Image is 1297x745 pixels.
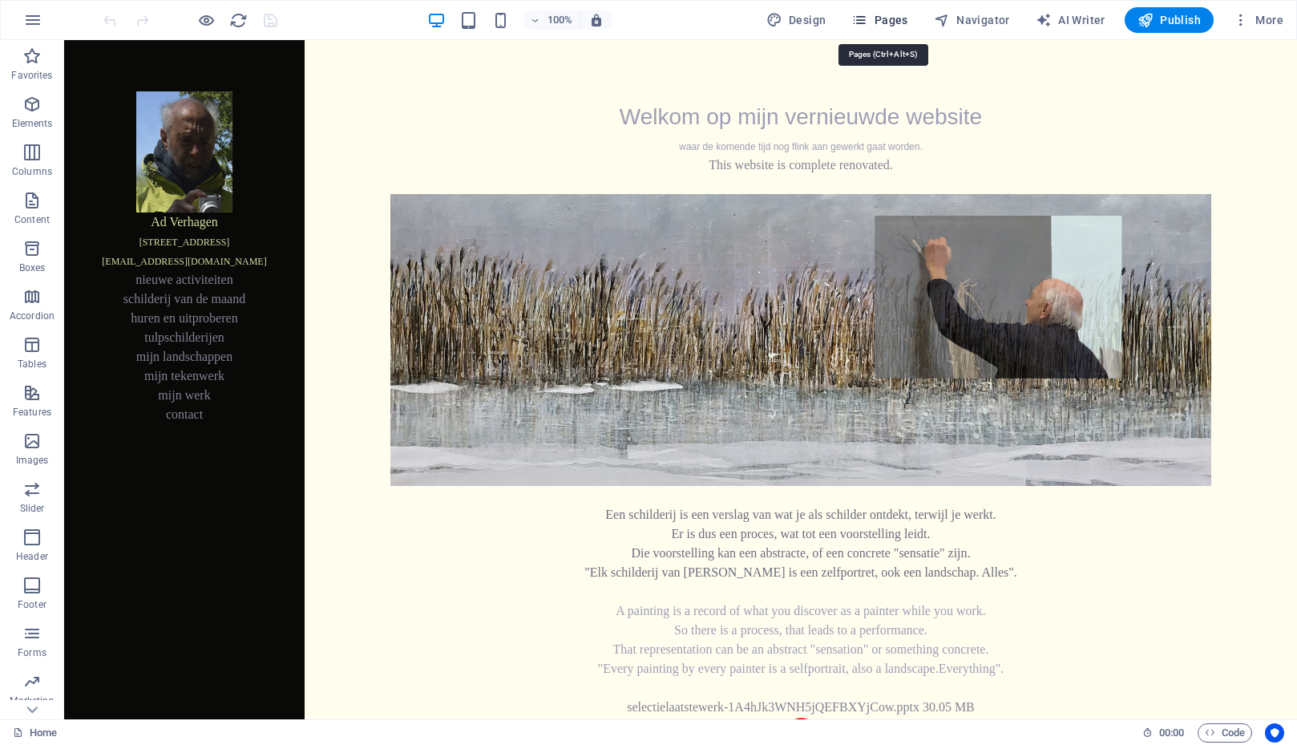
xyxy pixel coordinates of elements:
p: Forms [18,646,46,659]
button: Pages [845,7,914,33]
span: AI Writer [1036,12,1105,28]
p: Tables [18,358,46,370]
button: Navigator [927,7,1016,33]
p: Header [16,550,48,563]
a: Click to cancel selection. Double-click to open Pages [13,723,57,743]
span: More [1233,12,1283,28]
p: Marketing [10,694,54,707]
button: Code [1198,723,1252,743]
p: Accordion [10,310,55,322]
p: Images [16,454,49,467]
span: : [1170,727,1173,739]
span: Code [1205,723,1245,743]
div: Design (Ctrl+Alt+Y) [760,7,833,33]
button: Design [760,7,833,33]
span: Navigator [934,12,1010,28]
button: Usercentrics [1265,723,1284,743]
p: Slider [20,502,45,515]
i: Reload page [229,11,248,30]
h6: Session time [1142,723,1185,743]
p: Footer [18,598,46,611]
button: More [1226,7,1290,33]
h6: 100% [547,10,573,30]
button: reload [228,10,248,30]
p: Elements [12,117,53,130]
p: Boxes [19,261,46,274]
span: Pages [851,12,907,28]
p: Features [13,406,51,419]
i: On resize automatically adjust zoom level to fit chosen device. [589,13,604,27]
span: Design [766,12,826,28]
p: Favorites [11,69,52,82]
span: Publish [1137,12,1201,28]
p: Content [14,213,50,226]
button: AI Writer [1029,7,1112,33]
button: Click here to leave preview mode and continue editing [196,10,216,30]
p: Columns [12,165,52,178]
button: 100% [523,10,580,30]
span: 00 00 [1159,723,1184,743]
button: Publish [1125,7,1214,33]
